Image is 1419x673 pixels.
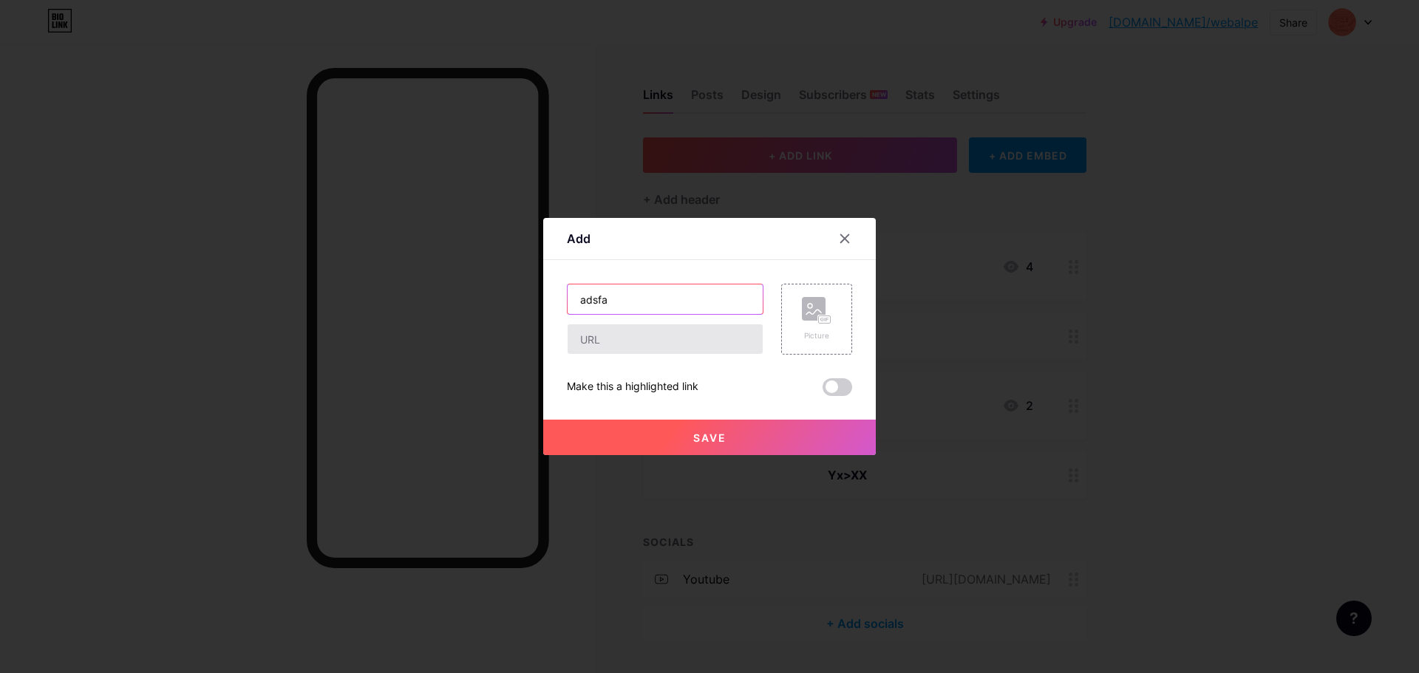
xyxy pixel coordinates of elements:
span: Save [693,431,726,444]
button: Save [543,420,876,455]
div: Add [567,230,591,247]
div: Picture [802,330,831,341]
div: Make this a highlighted link [567,378,698,396]
input: Title [568,284,763,314]
input: URL [568,324,763,354]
